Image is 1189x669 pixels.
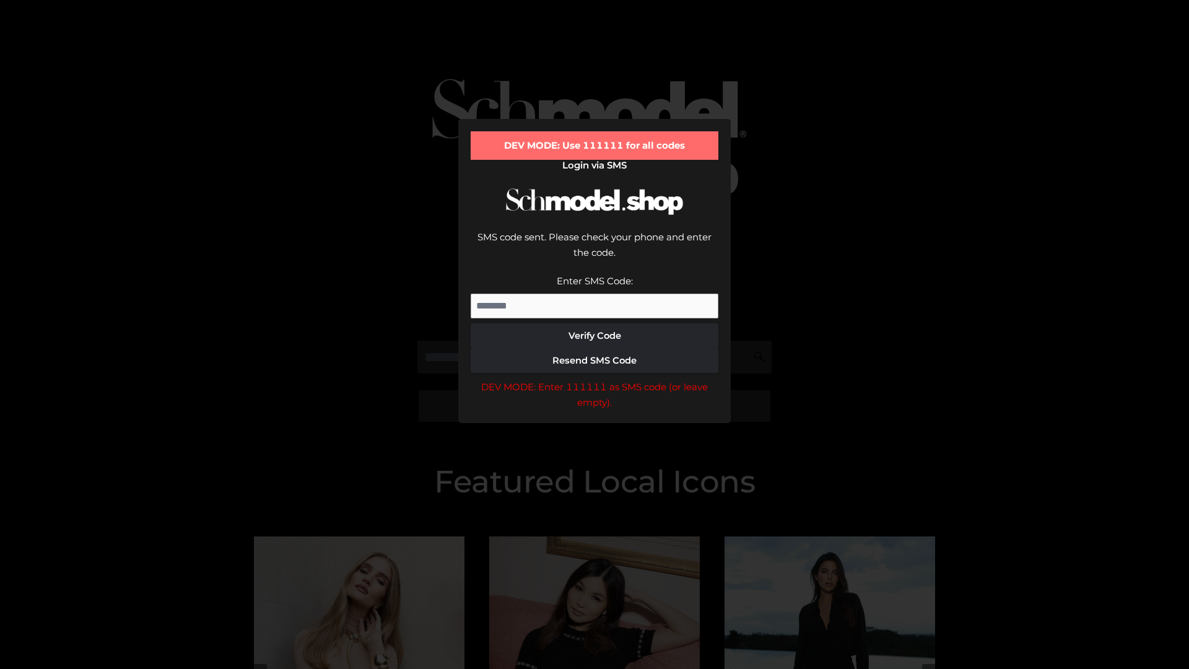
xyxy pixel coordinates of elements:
[471,348,718,373] button: Resend SMS Code
[557,275,633,287] label: Enter SMS Code:
[502,177,687,226] img: Schmodel Logo
[471,229,718,273] div: SMS code sent. Please check your phone and enter the code.
[471,379,718,411] div: DEV MODE: Enter 111111 as SMS code (or leave empty).
[471,160,718,171] h2: Login via SMS
[471,131,718,160] div: DEV MODE: Use 111111 for all codes
[471,323,718,348] button: Verify Code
